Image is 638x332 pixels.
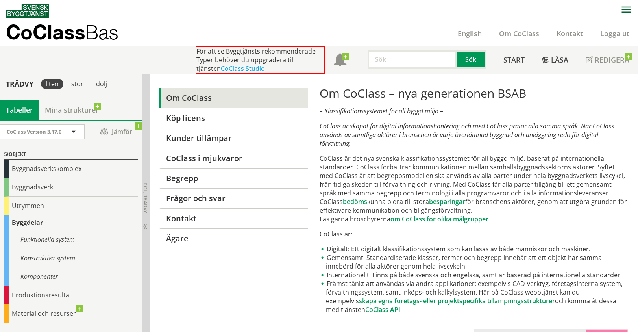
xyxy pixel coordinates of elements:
div: Trädvy [2,80,38,88]
a: CoClass API [365,305,400,314]
a: Mina strukturer [39,100,105,120]
input: Sök [368,50,457,69]
a: Läsa [533,46,577,74]
div: Funktionella system [4,230,138,249]
a: Logga ut [592,29,638,38]
div: dölj [91,79,112,89]
a: Om CoClass [490,29,548,38]
a: Frågor och svar [159,188,308,208]
div: Byggdelar [4,215,138,230]
div: liten [41,79,63,89]
p: CoClass är det nya svenska klassifikationssystemet för all byggd miljö, baserat på internationell... [320,154,628,223]
a: Begrepp [159,168,308,188]
a: bedöms [343,197,367,206]
li: Främst tänkt att användas via andra applikationer; exempelvis CAD-verktyg, företagsinterna system... [320,279,628,314]
li: Gemensamt: Standardiserade klasser, termer och begrepp innebär att ett objekt har samma innebörd ... [320,253,628,271]
span: Läsa [551,55,568,65]
a: Ägare [159,228,308,249]
div: Byggnadsverk [4,178,138,197]
span: Jämför [92,125,140,139]
img: Svensk Byggtjänst [6,4,49,18]
a: Köp licens [159,108,308,128]
div: Byggnadsverkskomplex [4,160,138,178]
li: Digitalt: Ett digitalt klassifikationssystem som kan läsas av både människor och maskiner. [320,245,628,253]
p: CoClass är: [320,230,628,238]
span: Bas [85,20,118,44]
div: Objekt [4,150,138,160]
div: Material och resurser [4,304,138,323]
li: Internationellt: Finns på både svenska och engelska, samt är baserad på internationella standarder. [320,271,628,279]
a: CoClass Studio [221,64,265,73]
a: om CoClass för olika målgrupper [390,215,488,223]
div: Konstruktiva system [4,249,138,267]
a: Kunder tillämpar [159,128,308,148]
a: English [449,29,490,38]
a: Redigera [577,46,638,74]
span: Start [503,55,525,65]
div: Produktionsresultat [4,286,138,304]
p: CoClass [6,28,118,37]
div: För att se Byggtjänsts rekommenderade Typer behöver du uppgradera till tjänsten [196,46,325,74]
div: Komponenter [4,267,138,286]
span: CoClass Version 3.17.0 [7,128,61,135]
a: CoClass i mjukvaror [159,148,308,168]
span: Notifikationer [334,54,346,67]
a: skapa egna företags- eller projektspecifika tillämpningsstrukturer [359,297,555,305]
div: stor [67,79,88,89]
h1: Om CoClass – nya generationen BSAB [320,86,628,100]
a: Om CoClass [159,88,308,108]
span: Redigera [595,55,629,65]
button: Sök [457,50,486,69]
a: Kontakt [159,208,308,228]
em: – Klassifikationssystemet för all byggd miljö – [320,107,443,115]
a: besparingar [429,197,465,206]
div: Utrymmen [4,197,138,215]
a: Kontakt [548,29,592,38]
span: Dölj trädvy [142,182,149,213]
a: Start [495,46,533,74]
em: CoClass är skapat för digital informationshantering och med CoClass pratar alla samma språk. När ... [320,122,614,148]
a: CoClassBas [6,21,135,46]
